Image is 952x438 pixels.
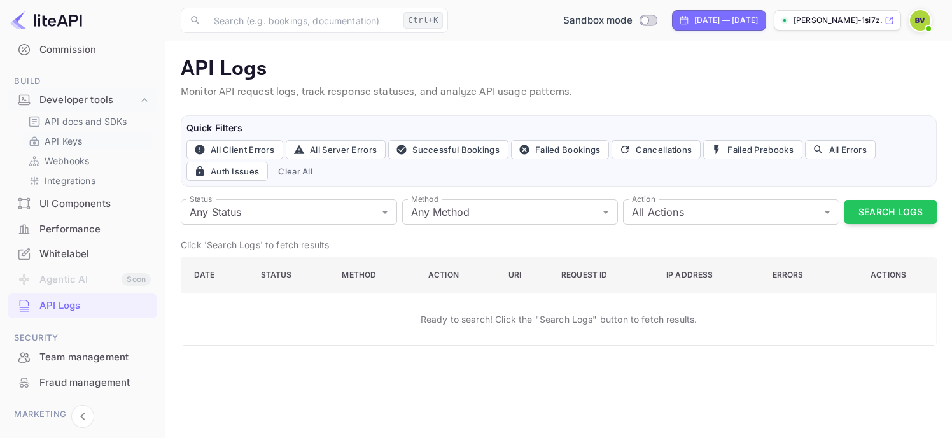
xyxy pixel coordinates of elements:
div: Team management [8,345,157,370]
label: Action [632,194,655,204]
th: Actions [843,257,936,293]
p: API Logs [181,57,937,82]
button: Search Logs [844,200,937,225]
a: API Logs [8,293,157,317]
div: Click to change the date range period [672,10,766,31]
th: Date [181,257,251,293]
div: [DATE] — [DATE] [694,15,758,26]
p: Ready to search! Click the "Search Logs" button to fetch results. [421,313,697,326]
div: Integrations [23,171,152,190]
span: Sandbox mode [563,13,633,28]
h6: Quick Filters [186,121,931,135]
a: UI Components [8,192,157,215]
div: Any Status [181,199,397,225]
button: Successful Bookings [388,140,508,159]
button: Collapse navigation [71,405,94,428]
span: Marketing [8,407,157,421]
th: Action [418,257,498,293]
p: Integrations [45,174,95,187]
button: All Errors [805,140,876,159]
label: Method [411,194,438,204]
th: Errors [762,257,844,293]
div: Commission [39,43,151,57]
th: URI [498,257,551,293]
div: Developer tools [39,93,138,108]
button: Failed Prebooks [703,140,802,159]
div: Webhooks [23,152,152,170]
a: Commission [8,38,157,61]
button: Cancellations [612,140,701,159]
button: Auth Issues [186,162,268,181]
img: Bryce Veller [910,10,930,31]
a: Whitelabel [8,242,157,265]
input: Search (e.g. bookings, documentation) [206,8,398,33]
label: Status [190,194,212,204]
button: All Client Errors [186,140,283,159]
div: Performance [8,217,157,242]
div: UI Components [39,197,151,211]
a: Webhooks [28,154,147,167]
img: LiteAPI logo [10,10,82,31]
span: Security [8,331,157,345]
div: Developer tools [8,89,157,111]
div: Ctrl+K [403,12,443,29]
a: API docs and SDKs [28,115,147,128]
a: API Keys [28,134,147,148]
p: Webhooks [45,154,89,167]
div: API docs and SDKs [23,112,152,131]
button: Failed Bookings [511,140,610,159]
button: All Server Errors [286,140,386,159]
th: Request ID [551,257,656,293]
button: Clear All [273,162,318,181]
div: Fraud management [39,376,151,390]
a: Integrations [28,174,147,187]
a: Team management [8,345,157,369]
p: API Keys [45,134,82,148]
div: All Actions [623,199,839,225]
p: API docs and SDKs [45,115,127,128]
div: UI Components [8,192,157,216]
div: Performance [39,222,151,237]
th: Status [251,257,332,293]
div: Switch to Production mode [558,13,662,28]
div: API Keys [23,132,152,150]
p: Monitor API request logs, track response statuses, and analyze API usage patterns. [181,85,937,100]
th: Method [332,257,418,293]
div: Whitelabel [39,247,151,262]
div: Fraud management [8,371,157,395]
div: API Logs [39,299,151,313]
th: IP Address [656,257,762,293]
a: Performance [8,217,157,241]
span: Build [8,74,157,88]
div: API Logs [8,293,157,318]
p: Click 'Search Logs' to fetch results [181,238,937,251]
div: Whitelabel [8,242,157,267]
p: [PERSON_NAME]-1si7z.nui... [794,15,882,26]
div: Commission [8,38,157,62]
div: Any Method [402,199,619,225]
a: Fraud management [8,371,157,394]
div: Team management [39,350,151,365]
